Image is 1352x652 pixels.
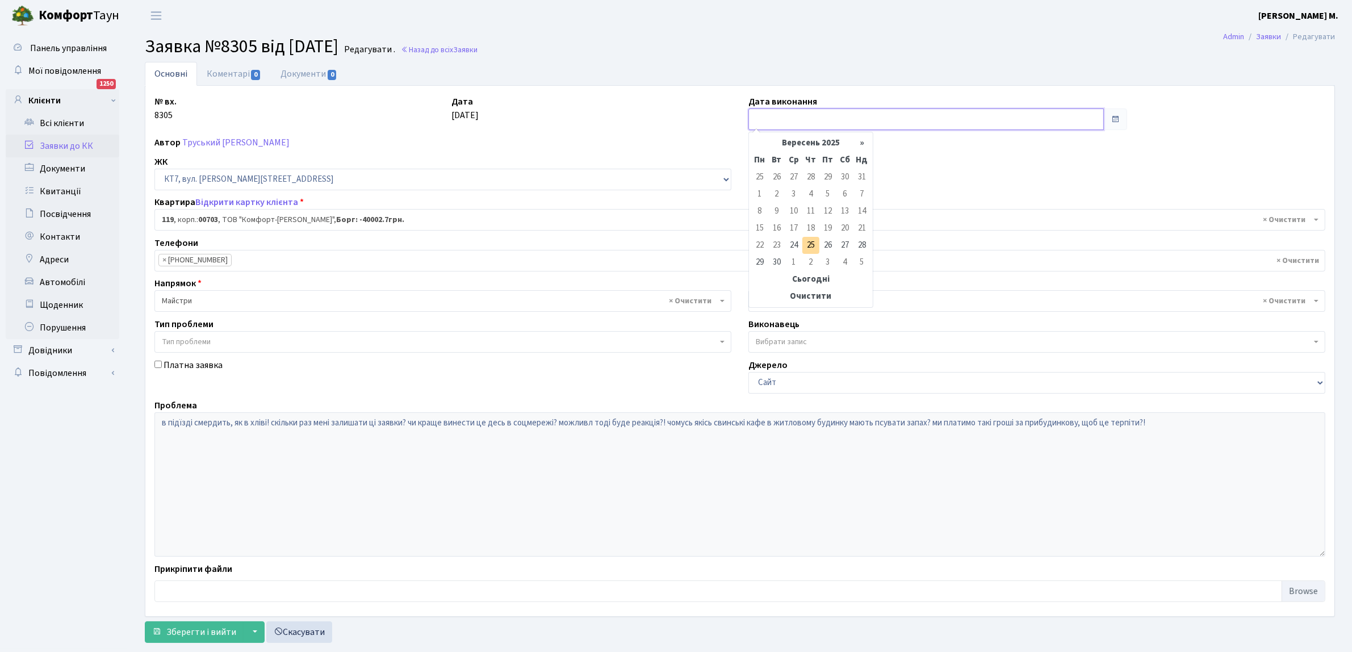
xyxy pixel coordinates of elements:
[819,237,836,254] td: 26
[785,203,802,220] td: 10
[1276,255,1319,266] span: Видалити всі елементи
[1281,31,1335,43] li: Редагувати
[6,135,119,157] a: Заявки до КК
[451,95,473,108] label: Дата
[154,399,197,412] label: Проблема
[158,254,232,266] li: +380935660083
[154,136,181,149] label: Автор
[756,336,807,348] span: Вибрати запис
[154,236,198,250] label: Телефони
[785,186,802,203] td: 3
[198,214,218,225] b: 00703
[768,152,785,169] th: Вт
[6,157,119,180] a: Документи
[751,152,768,169] th: Пн
[853,169,870,186] td: 31
[266,621,332,643] a: Скасувати
[768,203,785,220] td: 9
[802,254,819,271] td: 2
[853,186,870,203] td: 7
[751,271,870,288] th: Сьогодні
[748,358,788,372] label: Джерело
[751,186,768,203] td: 1
[162,214,174,225] b: 119
[1263,214,1305,225] span: Видалити всі елементи
[836,220,853,237] td: 20
[154,277,202,290] label: Напрямок
[751,220,768,237] td: 15
[751,169,768,186] td: 25
[162,336,211,348] span: Тип проблеми
[836,186,853,203] td: 6
[6,89,119,112] a: Клієнти
[1258,9,1338,23] a: [PERSON_NAME] М.
[11,5,34,27] img: logo.png
[154,290,731,312] span: Майстри
[39,6,93,24] b: Комфорт
[182,136,290,149] a: Труський [PERSON_NAME]
[819,152,836,169] th: Пт
[453,44,478,55] span: Заявки
[751,237,768,254] td: 22
[271,62,347,86] a: Документи
[30,42,107,55] span: Панель управління
[756,295,1311,307] span: Шурубалко В.И.
[751,254,768,271] td: 29
[195,196,298,208] a: Відкрити картку клієнта
[768,186,785,203] td: 2
[162,254,166,266] span: ×
[751,203,768,220] td: 8
[6,316,119,339] a: Порушення
[785,152,802,169] th: Ср
[836,203,853,220] td: 13
[748,317,800,331] label: Виконавець
[39,6,119,26] span: Таун
[154,195,304,209] label: Квартира
[6,180,119,203] a: Квитанції
[154,412,1325,557] textarea: в підїзді смердить, як в хліві! скільки раз мені залишати ці заявки? чи краще винести це десь в с...
[1258,10,1338,22] b: [PERSON_NAME] М.
[1263,295,1305,307] span: Видалити всі елементи
[785,237,802,254] td: 24
[768,220,785,237] td: 16
[145,621,244,643] button: Зберегти і вийти
[819,254,836,271] td: 3
[336,214,404,225] b: Борг: -40002.7грн.
[853,135,870,152] th: »
[802,186,819,203] td: 4
[328,70,337,80] span: 0
[142,6,170,25] button: Переключити навігацію
[853,203,870,220] td: 14
[819,220,836,237] td: 19
[853,237,870,254] td: 28
[6,112,119,135] a: Всі клієнти
[819,203,836,220] td: 12
[6,37,119,60] a: Панель управління
[146,95,443,130] div: 8305
[1223,31,1244,43] a: Admin
[6,248,119,271] a: Адреси
[6,203,119,225] a: Посвідчення
[145,62,197,86] a: Основні
[785,220,802,237] td: 17
[401,44,478,55] a: Назад до всіхЗаявки
[251,70,260,80] span: 0
[751,288,870,305] th: Очистити
[154,317,214,331] label: Тип проблеми
[1256,31,1281,43] a: Заявки
[836,254,853,271] td: 4
[154,155,168,169] label: ЖК
[166,626,236,638] span: Зберегти і вийти
[162,295,717,307] span: Майстри
[197,62,271,86] a: Коментарі
[768,135,853,152] th: Вересень 2025
[6,362,119,384] a: Повідомлення
[162,214,1311,225] span: <b>119</b>, корп.: <b>00703</b>, ТОВ "Комфорт-Таун Ріелт", <b>Борг: -40002.7грн.</b>
[97,79,116,89] div: 1250
[802,203,819,220] td: 11
[836,237,853,254] td: 27
[28,65,101,77] span: Мої повідомлення
[819,186,836,203] td: 5
[836,169,853,186] td: 30
[768,254,785,271] td: 30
